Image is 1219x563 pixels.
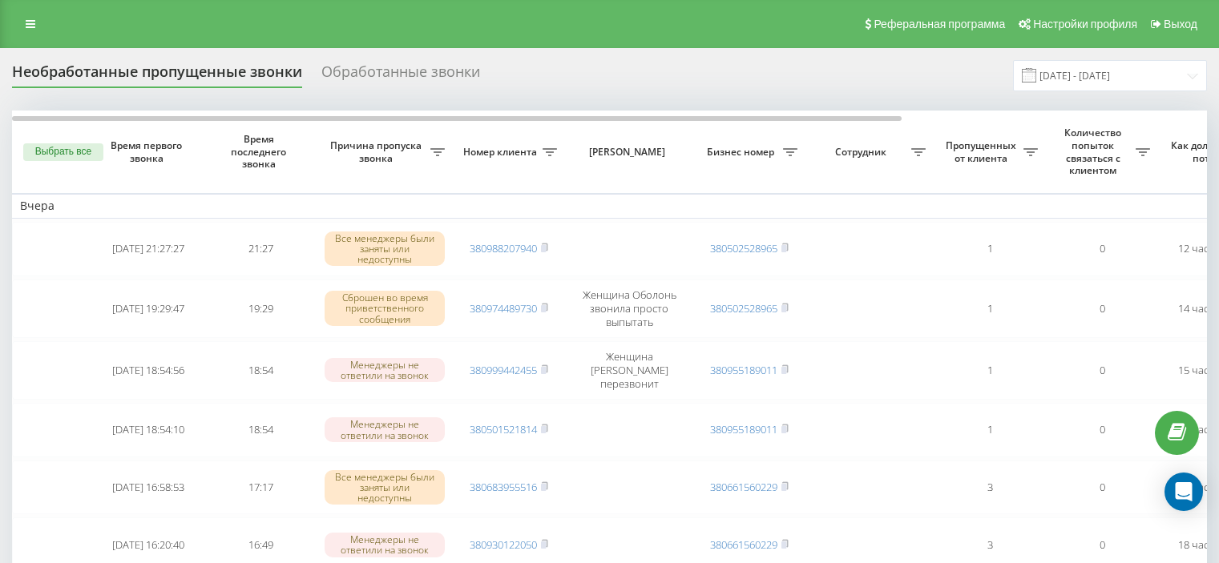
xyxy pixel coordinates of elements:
[321,63,480,88] div: Обработанные звонки
[1046,279,1158,338] td: 0
[470,422,537,436] a: 380501521814
[579,146,680,159] span: [PERSON_NAME]
[325,358,445,382] div: Менеджеры не ответили на звонок
[710,363,777,377] a: 380955189011
[217,133,304,171] span: Время последнего звонка
[1046,222,1158,276] td: 0
[204,403,317,457] td: 18:54
[470,480,537,494] a: 380683955516
[710,537,777,552] a: 380661560229
[461,146,543,159] span: Номер клиента
[710,422,777,436] a: 380955189011
[470,537,537,552] a: 380930122050
[874,18,1005,30] span: Реферальная программа
[325,139,430,164] span: Причина пропуска звонка
[204,341,317,400] td: 18:54
[470,301,537,316] a: 380974489730
[710,241,777,255] a: 380502528965
[710,480,777,494] a: 380661560229
[934,222,1046,276] td: 1
[92,279,204,338] td: [DATE] 19:29:47
[105,139,192,164] span: Время первого звонка
[325,533,445,557] div: Менеджеры не ответили на звонок
[934,279,1046,338] td: 1
[942,139,1023,164] span: Пропущенных от клиента
[1033,18,1137,30] span: Настройки профиля
[1046,403,1158,457] td: 0
[710,301,777,316] a: 380502528965
[204,279,317,338] td: 19:29
[1164,18,1197,30] span: Выход
[934,403,1046,457] td: 1
[1054,127,1136,176] span: Количество попыток связаться с клиентом
[1046,460,1158,515] td: 0
[92,222,204,276] td: [DATE] 21:27:27
[92,460,204,515] td: [DATE] 16:58:53
[23,143,103,161] button: Выбрать все
[92,341,204,400] td: [DATE] 18:54:56
[565,279,693,338] td: Женщина Оболонь звонила просто выпытать
[325,231,445,267] div: Все менеджеры были заняты или недоступны
[1046,341,1158,400] td: 0
[470,363,537,377] a: 380999442455
[934,341,1046,400] td: 1
[813,146,911,159] span: Сотрудник
[470,241,537,255] a: 380988207940
[325,470,445,505] div: Все менеджеры были заняты или недоступны
[701,146,783,159] span: Бизнес номер
[325,417,445,441] div: Менеджеры не ответили на звонок
[934,460,1046,515] td: 3
[1165,473,1203,511] div: Open Intercom Messenger
[12,63,302,88] div: Необработанные пропущенные звонки
[92,403,204,457] td: [DATE] 18:54:10
[204,222,317,276] td: 21:27
[204,460,317,515] td: 17:17
[565,341,693,400] td: Женщина [PERSON_NAME] перезвонит
[325,291,445,326] div: Сброшен во время приветственного сообщения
